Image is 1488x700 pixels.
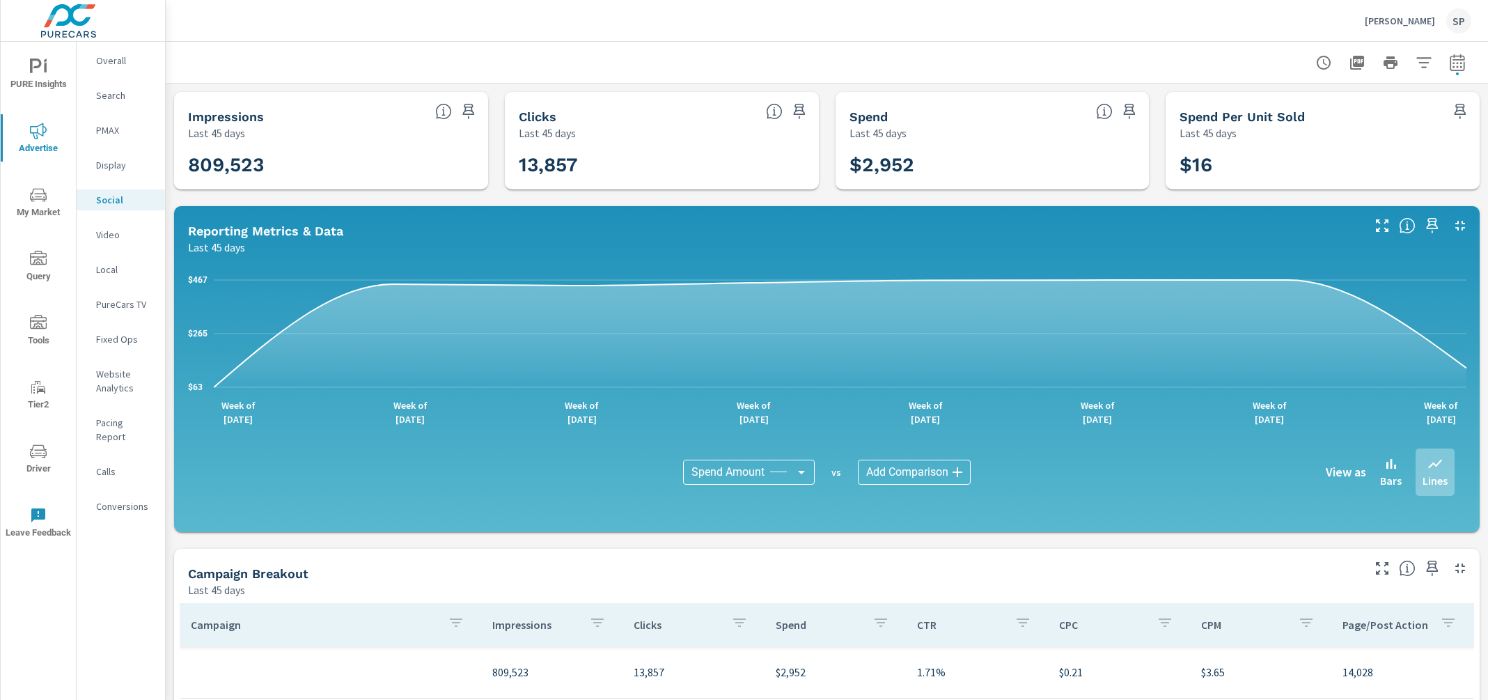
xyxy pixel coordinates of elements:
[188,125,245,141] p: Last 45 days
[691,465,765,479] span: Spend Amount
[519,153,805,177] h3: 13,857
[1180,109,1305,124] h5: Spend Per Unit Sold
[188,109,264,124] h5: Impressions
[77,364,165,398] div: Website Analytics
[1342,618,1429,632] p: Page/Post Action
[1073,398,1122,426] p: Week of [DATE]
[849,109,888,124] h5: Spend
[77,224,165,245] div: Video
[1449,100,1471,123] span: Save this to your personalized report
[788,100,810,123] span: Save this to your personalized report
[858,460,971,485] div: Add Comparison
[77,294,165,315] div: PureCars TV
[1377,49,1404,77] button: Print Report
[1371,215,1393,237] button: Make Fullscreen
[519,125,576,141] p: Last 45 days
[77,412,165,447] div: Pacing Report
[457,100,480,123] span: Save this to your personalized report
[1365,15,1435,27] p: [PERSON_NAME]
[1059,664,1179,680] p: $0.21
[77,461,165,482] div: Calls
[1342,664,1462,680] p: 14,028
[188,566,308,581] h5: Campaign Breakout
[917,618,1003,632] p: CTR
[1343,49,1371,77] button: "Export Report to PDF"
[96,465,154,479] p: Calls
[188,224,343,238] h5: Reporting Metrics & Data
[634,618,720,632] p: Clicks
[96,228,154,242] p: Video
[776,618,862,632] p: Spend
[96,88,154,102] p: Search
[1201,618,1287,632] p: CPM
[77,329,165,350] div: Fixed Ops
[96,297,154,311] p: PureCars TV
[77,259,165,280] div: Local
[519,109,556,124] h5: Clicks
[96,54,154,68] p: Overall
[188,239,245,256] p: Last 45 days
[849,125,907,141] p: Last 45 days
[77,155,165,176] div: Display
[492,664,612,680] p: 809,523
[96,123,154,137] p: PMAX
[188,382,203,392] text: $63
[1446,8,1471,33] div: SP
[5,507,72,541] span: Leave Feedback
[1371,557,1393,580] button: Make Fullscreen
[917,664,1037,680] p: 1.71%
[96,499,154,513] p: Conversions
[188,153,474,177] h3: 809,523
[901,398,950,426] p: Week of [DATE]
[1245,398,1294,426] p: Week of [DATE]
[1399,217,1416,234] span: Understand Social data over time and see how metrics compare to each other.
[5,315,72,349] span: Tools
[1410,49,1438,77] button: Apply Filters
[1449,215,1471,237] button: Minimize Widget
[77,85,165,106] div: Search
[558,398,606,426] p: Week of [DATE]
[96,332,154,346] p: Fixed Ops
[386,398,434,426] p: Week of [DATE]
[77,496,165,517] div: Conversions
[5,59,72,93] span: PURE Insights
[188,329,207,339] text: $265
[5,251,72,285] span: Query
[1059,618,1145,632] p: CPC
[5,187,72,221] span: My Market
[1326,465,1366,479] h6: View as
[96,416,154,444] p: Pacing Report
[1449,557,1471,580] button: Minimize Widget
[849,153,1136,177] h3: $2,952
[683,460,815,485] div: Spend Amount
[96,367,154,395] p: Website Analytics
[1118,100,1141,123] span: Save this to your personalized report
[96,193,154,207] p: Social
[435,103,452,120] span: The number of times an ad was shown on your behalf.
[776,664,895,680] p: $2,952
[5,123,72,157] span: Advertise
[214,398,263,426] p: Week of [DATE]
[1180,125,1237,141] p: Last 45 days
[1380,472,1402,489] p: Bars
[188,582,245,598] p: Last 45 days
[1443,49,1471,77] button: Select Date Range
[492,618,579,632] p: Impressions
[634,664,753,680] p: 13,857
[1417,398,1466,426] p: Week of [DATE]
[1421,557,1443,580] span: Save this to your personalized report
[96,263,154,277] p: Local
[191,618,437,632] p: Campaign
[1,42,76,554] div: nav menu
[815,466,858,479] p: vs
[77,120,165,141] div: PMAX
[1096,103,1113,120] span: The amount of money spent on advertising during the period.
[77,50,165,71] div: Overall
[5,443,72,477] span: Driver
[188,275,207,285] text: $467
[1180,153,1466,177] h3: $16
[766,103,783,120] span: The number of times an ad was clicked by a consumer.
[96,158,154,172] p: Display
[1201,664,1321,680] p: $3.65
[1423,472,1448,489] p: Lines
